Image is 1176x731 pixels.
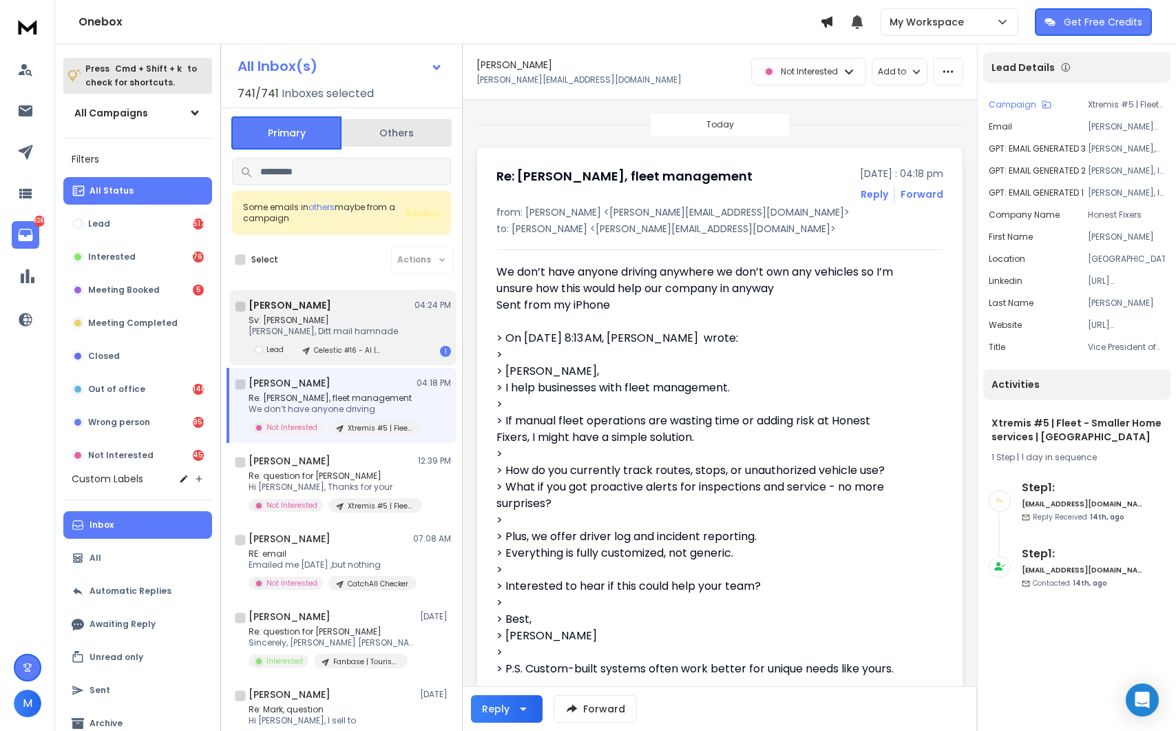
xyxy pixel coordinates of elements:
[901,187,943,201] div: Forward
[238,85,279,102] span: 741 / 741
[1088,320,1165,331] p: [URL][DOMAIN_NAME]
[1088,298,1165,309] p: [PERSON_NAME]
[1064,15,1142,29] p: Get Free Credits
[1088,99,1165,110] p: Xtremis #5 | Fleet - Smaller Home services | [GEOGRAPHIC_DATA]
[90,685,110,696] p: Sent
[1126,683,1159,717] div: Open Intercom Messenger
[989,231,1033,243] p: First Name
[989,254,1025,265] p: location
[991,416,1162,444] h1: Xtremis #5 | Fleet - Smaller Home services | [GEOGRAPHIC_DATA]
[482,702,510,716] div: Reply
[418,455,451,466] p: 12:39 PM
[406,206,440,220] button: Review
[989,143,1086,154] p: GPT: EMAIL GENERATED 3
[860,167,943,181] p: [DATE] : 04:18 pm
[989,99,1051,110] button: Campaign
[12,221,39,249] a: 8261
[989,187,1084,198] p: GPT: EMAIL GENERATED 1
[85,62,197,90] p: Press to check for shortcuts.
[420,689,451,700] p: [DATE]
[414,300,451,311] p: 04:24 PM
[417,378,451,389] p: 04:18 PM
[554,695,637,723] button: Forward
[63,177,212,205] button: All Status
[496,167,753,186] h1: Re: [PERSON_NAME], fleet management
[1033,512,1124,522] p: Reply Received
[249,715,414,726] p: Hi [PERSON_NAME], I sell to
[266,656,303,666] p: Interested
[1022,565,1142,575] h6: [EMAIL_ADDRESS][DOMAIN_NAME]
[34,216,45,227] p: 8261
[706,119,734,130] p: Today
[63,644,212,671] button: Unread only
[88,318,178,329] p: Meeting Completed
[88,218,110,229] p: Lead
[348,579,408,589] p: CatchAll Checker
[348,423,414,433] p: Xtremis #5 | Fleet - Smaller Home services | [GEOGRAPHIC_DATA]
[63,210,212,238] button: Lead517
[342,118,452,148] button: Others
[90,586,171,597] p: Automatic Replies
[63,99,212,127] button: All Campaigns
[1088,165,1165,176] p: [PERSON_NAME], If Honest Fixers deals with manual fleet operations, those might be wasting time a...
[88,251,136,262] p: Interested
[74,106,148,120] h1: All Campaigns
[88,351,120,362] p: Closed
[476,58,552,72] h1: [PERSON_NAME]
[1088,254,1165,265] p: [GEOGRAPHIC_DATA]
[249,532,330,546] h1: [PERSON_NAME]
[249,454,330,468] h1: [PERSON_NAME]
[72,472,143,486] h3: Custom Labels
[989,342,1005,353] p: title
[1022,499,1142,509] h6: [EMAIL_ADDRESS][DOMAIN_NAME]
[14,14,41,39] img: logo
[991,452,1162,463] div: |
[890,15,969,29] p: My Workspace
[193,384,204,395] div: 1483
[227,52,454,80] button: All Inbox(s)
[249,326,398,337] p: [PERSON_NAME], Ditt mail hamnade
[249,548,414,559] p: RE: email
[1021,451,1097,463] span: 1 day in sequence
[249,626,414,637] p: Re: question for [PERSON_NAME]
[238,59,317,73] h1: All Inbox(s)
[471,695,543,723] button: Reply
[989,298,1033,309] p: Last Name
[249,404,414,415] p: We don’t have anyone driving
[63,610,212,638] button: Awaiting Reply
[989,121,1012,132] p: Email
[78,14,820,30] h1: Onebox
[193,285,204,296] div: 5
[63,150,212,169] h3: Filters
[63,677,212,704] button: Sent
[14,690,41,717] button: M
[781,66,838,77] p: Not Interested
[88,384,145,395] p: Out of office
[1088,209,1165,220] p: Honest Fixers
[193,218,204,229] div: 517
[989,165,1086,176] p: GPT: EMAIL GENERATED 2
[1088,231,1165,243] p: [PERSON_NAME]
[63,243,212,271] button: Interested761
[193,417,204,428] div: 954
[266,500,317,511] p: Not Interested
[1088,143,1165,154] p: [PERSON_NAME], As a business development lead at Honest Fixers, maybe you see how manual fleet op...
[878,66,906,77] p: Add to
[88,417,150,428] p: Wrong person
[193,450,204,461] div: 4541
[193,251,204,262] div: 761
[991,451,1015,463] span: 1 Step
[1033,578,1107,588] p: Contacted
[991,61,1055,74] p: Lead Details
[266,422,317,433] p: Not Interested
[496,205,943,219] p: from: [PERSON_NAME] <[PERSON_NAME][EMAIL_ADDRESS][DOMAIN_NAME]>
[249,704,414,715] p: Re: Mark, question
[496,222,943,236] p: to: [PERSON_NAME] <[PERSON_NAME][EMAIL_ADDRESS][DOMAIN_NAME]>
[1088,121,1165,132] p: [PERSON_NAME][EMAIL_ADDRESS][DOMAIN_NAME]
[308,201,335,213] span: others
[249,376,330,390] h1: [PERSON_NAME]
[1090,512,1124,522] span: 14th, ago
